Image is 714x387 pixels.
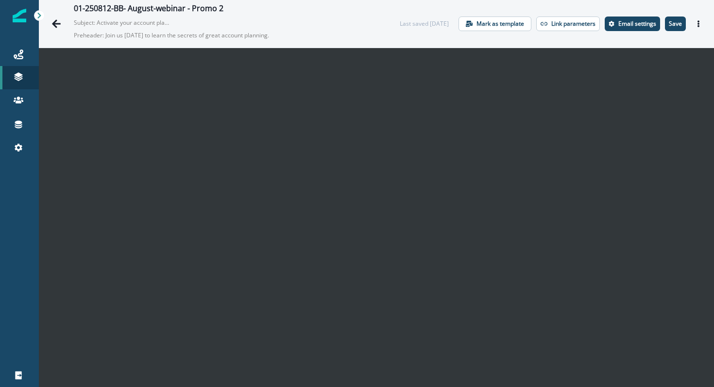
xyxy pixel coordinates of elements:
[459,17,531,31] button: Mark as template
[536,17,600,31] button: Link parameters
[400,19,449,28] div: Last saved [DATE]
[605,17,660,31] button: Settings
[74,27,317,44] p: Preheader: Join us [DATE] to learn the secrets of great account planning.
[476,20,524,27] p: Mark as template
[74,4,223,15] div: 01-250812-BB- August-webinar - Promo 2
[665,17,686,31] button: Save
[47,14,66,34] button: Go back
[669,20,682,27] p: Save
[618,20,656,27] p: Email settings
[13,9,26,22] img: Inflection
[74,15,171,27] p: Subject: Activate your account planning to activate your GTM team
[691,17,706,31] button: Actions
[551,20,595,27] p: Link parameters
